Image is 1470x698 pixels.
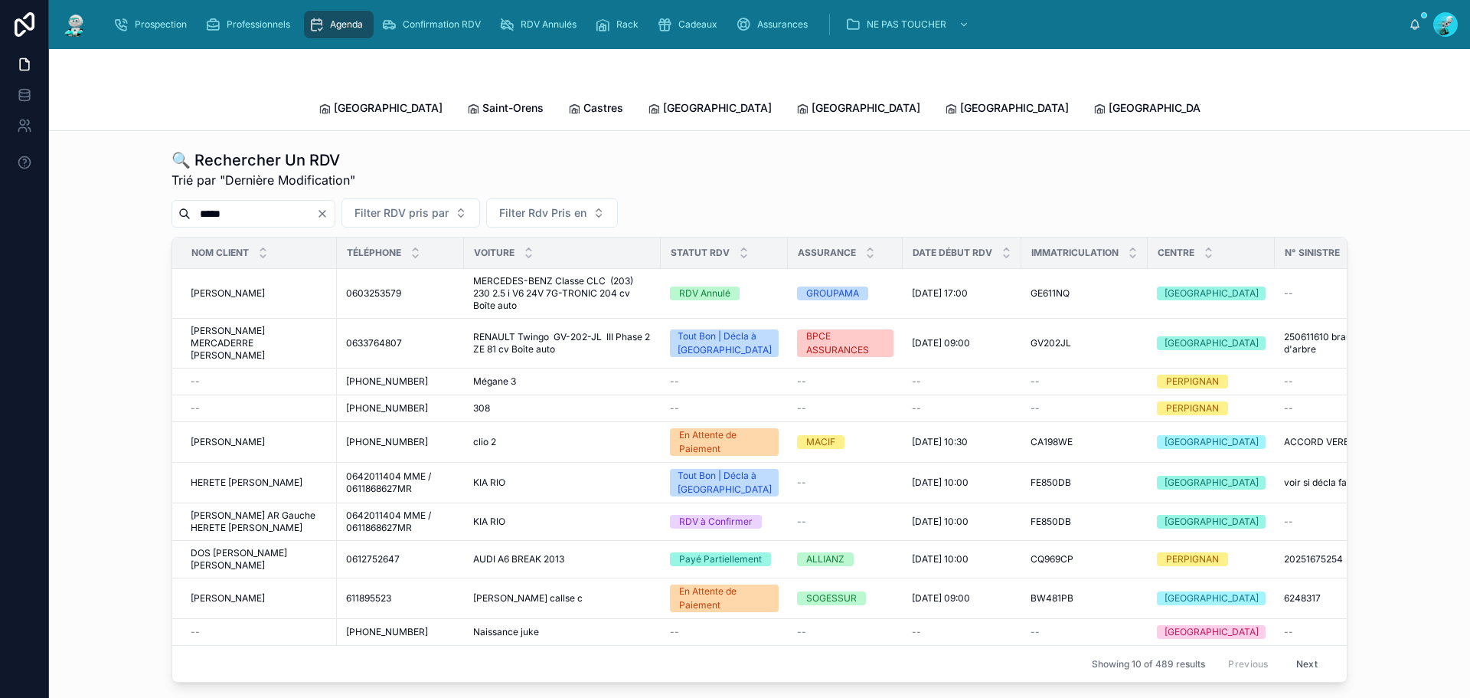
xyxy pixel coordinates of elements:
[797,375,806,388] span: --
[616,18,639,31] span: Rack
[1031,436,1138,448] a: CA198WE
[1284,436,1361,448] span: ACCORD VERBAL
[960,100,1069,116] span: [GEOGRAPHIC_DATA]
[1284,592,1393,605] a: 6248317
[912,402,921,415] span: --
[1166,401,1219,415] div: PERPIGNAN
[191,375,200,388] span: --
[678,469,772,496] div: Tout Bon | Décla à [GEOGRAPHIC_DATA]
[797,477,806,489] span: --
[191,436,265,448] span: [PERSON_NAME]
[912,626,921,638] span: --
[670,428,779,456] a: En Attente de Paiement
[583,100,623,116] span: Castres
[346,436,455,448] a: [PHONE_NUMBER]
[318,94,443,125] a: [GEOGRAPHIC_DATA]
[171,149,355,171] h1: 🔍 Rechercher Un RDV
[191,477,302,489] span: HERETE [PERSON_NAME]
[797,287,893,300] a: GROUPAMA
[1158,247,1194,259] span: Centre
[912,375,921,388] span: --
[1092,658,1205,670] span: Showing 10 of 489 results
[135,18,187,31] span: Prospection
[61,12,89,37] img: App logo
[473,477,505,489] span: KIA RIO
[1157,625,1266,639] a: [GEOGRAPHIC_DATA]
[191,325,328,362] a: [PERSON_NAME] MERCADERRE [PERSON_NAME]
[590,11,649,38] a: Rack
[495,11,587,38] a: RDV Annulés
[757,18,808,31] span: Assurances
[679,552,762,566] div: Payé Partiellement
[806,591,857,605] div: SOGESSUR
[1109,100,1217,116] span: [GEOGRAPHIC_DATA]
[473,402,652,415] a: 308
[346,287,455,300] a: 0603253579
[1284,592,1321,605] span: 6248317
[670,329,779,357] a: Tout Bon | Décla à [GEOGRAPHIC_DATA]
[912,477,1012,489] a: [DATE] 10:00
[912,436,968,448] span: [DATE] 10:30
[1157,515,1266,529] a: [GEOGRAPHIC_DATA]
[1284,477,1357,489] span: voir si décla faite
[467,94,544,125] a: Saint-Orens
[1031,375,1040,388] span: --
[109,11,198,38] a: Prospection
[679,515,753,529] div: RDV à Confirmer
[354,205,449,221] span: Filter RDV pris par
[731,11,818,38] a: Assurances
[670,552,779,566] a: Payé Partiellement
[316,208,335,220] button: Clear
[1284,553,1343,565] span: 20251675254
[1031,337,1071,349] span: GV202JL
[191,547,328,572] a: DOS [PERSON_NAME] [PERSON_NAME]
[648,94,772,125] a: [GEOGRAPHIC_DATA]
[1165,625,1259,639] div: [GEOGRAPHIC_DATA]
[841,11,977,38] a: NE PAS TOUCHER
[346,626,428,638] span: [PHONE_NUMBER]
[1157,287,1266,300] a: [GEOGRAPHIC_DATA]
[1031,516,1071,528] span: FE850DB
[1284,331,1393,356] span: 250611610 branche d'arbre
[797,626,893,638] a: --
[473,626,652,638] a: Naissance juke
[671,247,730,259] span: Statut RDV
[679,585,769,612] div: En Attente de Paiement
[191,626,328,638] a: --
[473,375,652,388] a: Mégane 3
[806,552,844,566] div: ALLIANZ
[334,100,443,116] span: [GEOGRAPHIC_DATA]
[346,375,428,388] span: [PHONE_NUMBER]
[201,11,301,38] a: Professionnels
[1031,375,1138,388] a: --
[1284,287,1293,300] span: --
[797,591,893,605] a: SOGESSUR
[1284,626,1293,638] span: --
[1157,476,1266,490] a: [GEOGRAPHIC_DATA]
[670,375,779,388] a: --
[191,402,200,415] span: --
[1165,476,1259,490] div: [GEOGRAPHIC_DATA]
[912,287,1012,300] a: [DATE] 17:00
[1031,592,1138,605] a: BW481PB
[473,402,490,415] span: 308
[679,428,769,456] div: En Attente de Paiement
[473,331,652,356] span: RENAULT Twingo GV-202-JL III Phase 2 ZE 81 cv Boîte auto
[912,592,970,605] span: [DATE] 09:00
[670,402,779,415] a: --
[191,592,328,605] a: [PERSON_NAME]
[346,337,455,349] a: 0633764807
[812,100,920,116] span: [GEOGRAPHIC_DATA]
[473,592,652,605] a: [PERSON_NAME] callse c
[796,94,920,125] a: [GEOGRAPHIC_DATA]
[1157,336,1266,350] a: [GEOGRAPHIC_DATA]
[191,287,265,300] span: [PERSON_NAME]
[670,375,679,388] span: --
[521,18,577,31] span: RDV Annulés
[1157,375,1266,388] a: PERPIGNAN
[797,552,893,566] a: ALLIANZ
[670,585,779,612] a: En Attente de Paiement
[1284,516,1393,528] a: --
[473,553,564,565] span: AUDI A6 BREAK 2013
